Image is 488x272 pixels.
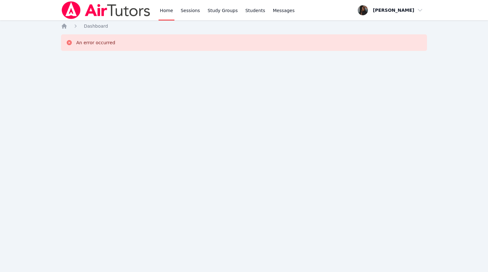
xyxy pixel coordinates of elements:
[273,7,295,14] span: Messages
[61,1,151,19] img: Air Tutors
[84,23,108,29] a: Dashboard
[84,24,108,29] span: Dashboard
[76,39,115,46] div: An error occurred
[61,23,427,29] nav: Breadcrumb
